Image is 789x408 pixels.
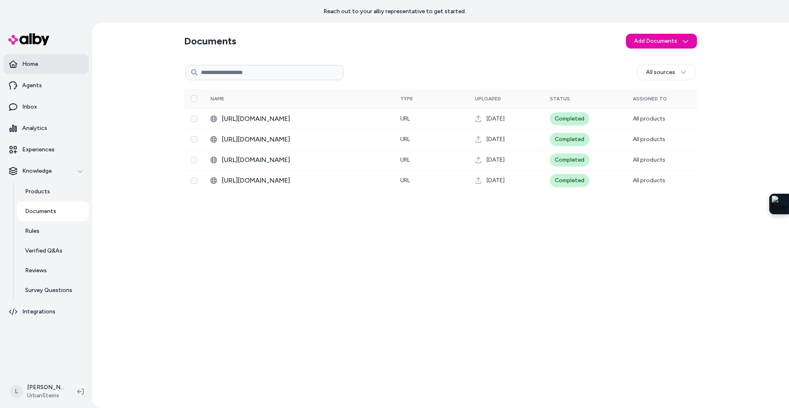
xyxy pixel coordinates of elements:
span: URL [400,177,410,184]
button: Knowledge [3,161,89,181]
h2: Documents [184,35,236,48]
button: Select row [191,136,197,143]
a: Analytics [3,118,89,138]
span: [URL][DOMAIN_NAME] [222,114,387,124]
p: Rules [25,227,39,235]
span: All products [633,177,665,184]
img: Extension Icon [772,196,787,212]
a: Experiences [3,140,89,160]
p: Analytics [22,124,47,132]
p: Products [25,188,50,196]
a: Reviews [17,261,89,280]
span: Uploaded [475,96,501,102]
div: Completed [550,174,589,187]
a: Inbox [3,97,89,117]
span: All sources [646,68,675,76]
a: Survey Questions [17,280,89,300]
span: All products [633,156,665,163]
p: Home [22,60,38,68]
p: Reach out to your alby representative to get started. [323,7,466,16]
span: All products [633,136,665,143]
a: Products [17,182,89,202]
div: Care-instructions-peonies [210,176,387,185]
div: Completed [550,153,589,167]
a: Agents [3,76,89,95]
a: Documents [17,202,89,221]
span: Assigned To [633,96,667,102]
span: URL [400,136,410,143]
button: L[PERSON_NAME]UrbanStems [5,378,71,405]
div: Completed [550,133,589,146]
span: [DATE] [487,176,505,185]
p: Survey Questions [25,286,72,294]
img: alby Logo [8,33,49,45]
span: Type [400,96,413,102]
span: [DATE] [487,156,505,164]
p: Inbox [22,103,37,111]
button: Select row [191,157,197,163]
button: All sources [637,65,695,80]
p: Agents [22,81,42,90]
p: Knowledge [22,167,52,175]
button: Add Documents [626,34,697,49]
span: [DATE] [487,135,505,144]
span: UrbanStems [27,392,64,400]
p: Experiences [22,146,55,154]
div: about [210,134,387,144]
span: URL [400,156,410,163]
a: Rules [17,221,89,241]
span: [URL][DOMAIN_NAME] [222,134,387,144]
p: Integrations [22,308,55,316]
span: All products [633,115,665,122]
p: [PERSON_NAME] [27,383,64,392]
button: Select row [191,177,197,184]
span: L [10,385,23,398]
span: Status [550,96,570,102]
span: [URL][DOMAIN_NAME] [222,176,387,185]
p: Verified Q&As [25,247,62,255]
div: Completed [550,112,589,125]
div: care-instructions-plants [210,155,387,165]
span: URL [400,115,410,122]
button: Select all [191,95,197,102]
div: c5e9669c-905f-5fa6-952d-f5893088e1fc.html [210,114,387,124]
a: Home [3,54,89,74]
span: [DATE] [487,115,505,123]
a: Verified Q&As [17,241,89,261]
button: Select row [191,116,197,122]
a: Integrations [3,302,89,322]
p: Documents [25,207,56,216]
div: Name [210,95,272,102]
p: Reviews [25,267,47,275]
span: [URL][DOMAIN_NAME] [222,155,387,165]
